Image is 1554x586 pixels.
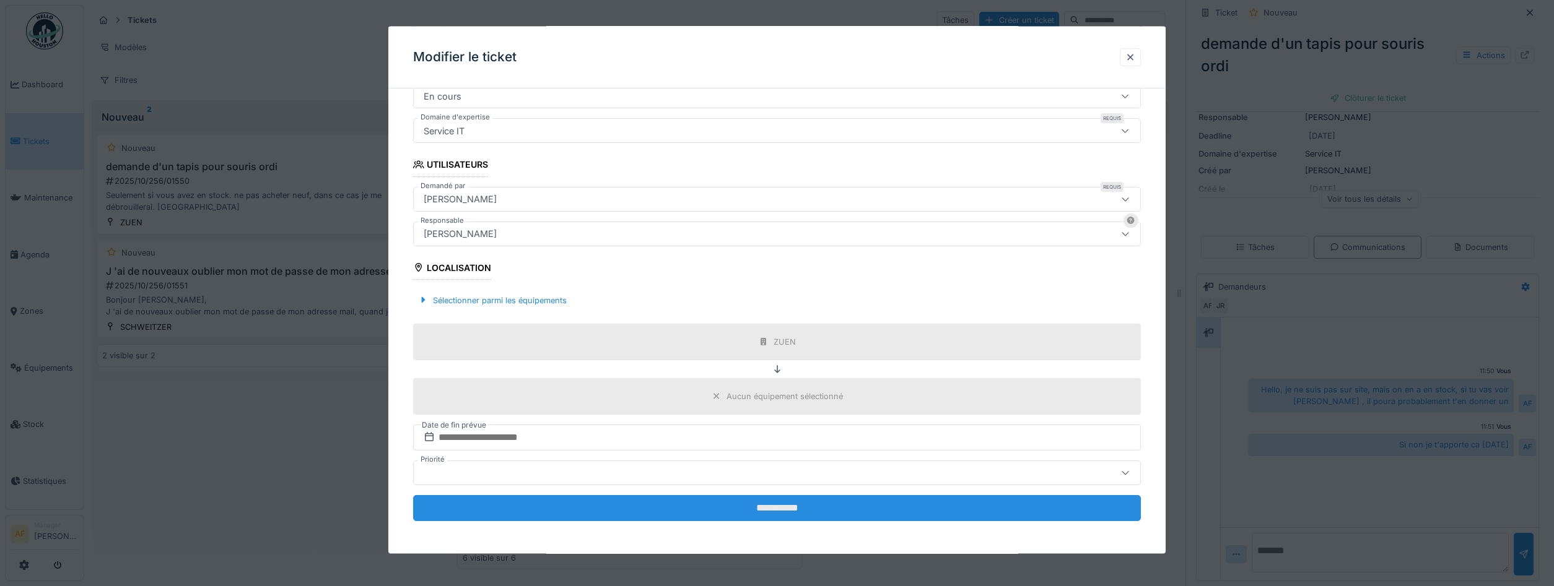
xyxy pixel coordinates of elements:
[418,112,492,123] label: Domaine d'expertise
[727,390,843,402] div: Aucun équipement sélectionné
[413,50,517,65] h3: Modifier le ticket
[418,180,468,191] label: Demandé par
[413,291,572,308] div: Sélectionner parmi les équipements
[419,89,466,103] div: En cours
[413,258,491,279] div: Localisation
[413,155,488,176] div: Utilisateurs
[418,215,466,225] label: Responsable
[419,192,502,205] div: [PERSON_NAME]
[418,454,447,465] label: Priorité
[419,124,469,137] div: Service IT
[1101,181,1124,191] div: Requis
[419,226,502,240] div: [PERSON_NAME]
[1101,113,1124,123] div: Requis
[421,418,487,432] label: Date de fin prévue
[774,335,796,347] div: ZUEN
